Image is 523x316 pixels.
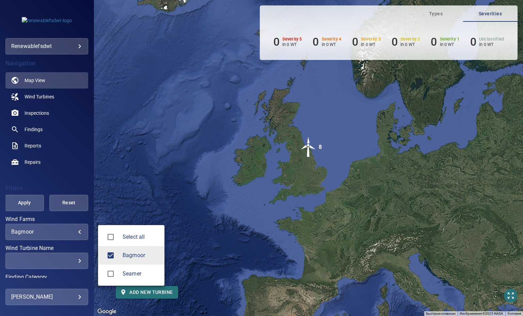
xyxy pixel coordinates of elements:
ul: Bagmoor [98,225,164,286]
span: Bagmoor [123,251,159,259]
div: Wind Farms Bagmoor [123,251,159,259]
span: Bagmoor [104,248,118,263]
span: Seamer [123,270,159,278]
span: Select all [123,233,159,241]
div: Wind Farms Seamer [123,270,159,278]
span: Seamer [104,267,118,281]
